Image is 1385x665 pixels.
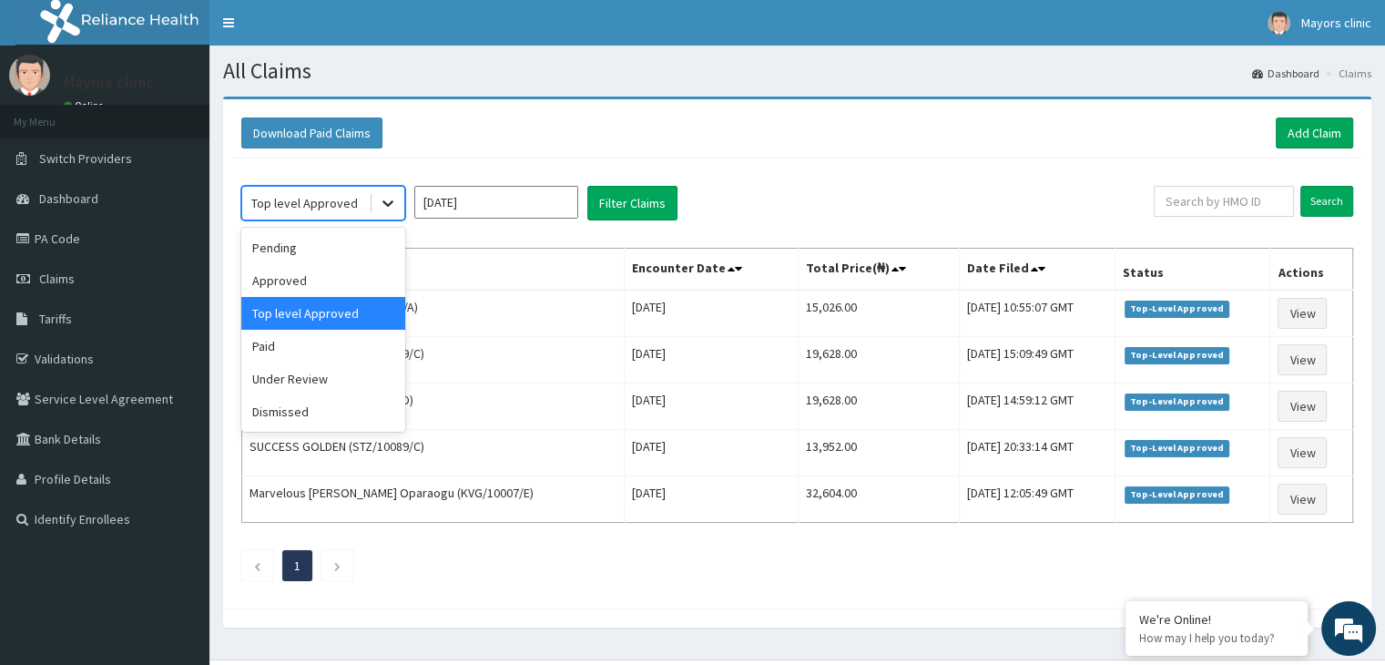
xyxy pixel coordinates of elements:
[1278,437,1327,468] a: View
[251,194,358,212] div: Top level Approved
[1125,347,1229,363] span: Top-Level Approved
[624,430,798,476] td: [DATE]
[1278,298,1327,329] a: View
[242,384,625,430] td: CLEVER GOLDEN (STZ/10089/D)
[414,186,578,219] input: Select Month and Year
[1125,394,1229,410] span: Top-Level Approved
[241,297,405,330] div: Top level Approved
[39,271,75,287] span: Claims
[624,337,798,384] td: [DATE]
[34,91,74,137] img: d_794563401_company_1708531726252_794563401
[1276,118,1353,148] a: Add Claim
[253,558,261,574] a: Previous page
[1125,440,1229,456] span: Top-Level Approved
[960,249,1115,291] th: Date Filed
[39,150,132,167] span: Switch Providers
[242,249,625,291] th: Name
[39,311,72,327] span: Tariffs
[960,476,1115,523] td: [DATE] 12:05:49 GMT
[624,249,798,291] th: Encounter Date
[241,395,405,428] div: Dismissed
[241,363,405,395] div: Under Review
[1278,344,1327,375] a: View
[241,118,382,148] button: Download Paid Claims
[95,102,306,126] div: Chat with us now
[64,99,107,112] a: Online
[1301,15,1371,31] span: Mayors clinic
[299,9,342,53] div: Minimize live chat window
[624,384,798,430] td: [DATE]
[798,430,959,476] td: 13,952.00
[1270,249,1353,291] th: Actions
[9,459,347,523] textarea: Type your message and hit 'Enter'
[241,330,405,363] div: Paid
[960,337,1115,384] td: [DATE] 15:09:49 GMT
[9,55,50,96] img: User Image
[333,558,341,574] a: Next page
[1125,301,1229,317] span: Top-Level Approved
[106,210,251,394] span: We're online!
[587,186,677,220] button: Filter Claims
[241,231,405,264] div: Pending
[1139,630,1294,646] p: How may I help you today?
[223,59,1371,83] h1: All Claims
[1154,186,1294,217] input: Search by HMO ID
[798,337,959,384] td: 19,628.00
[1321,66,1371,81] li: Claims
[242,430,625,476] td: SUCCESS GOLDEN (STZ/10089/C)
[960,430,1115,476] td: [DATE] 20:33:14 GMT
[624,290,798,337] td: [DATE]
[1278,391,1327,422] a: View
[1300,186,1353,217] input: Search
[1139,611,1294,628] div: We're Online!
[242,290,625,337] td: [PERSON_NAME] (MNX/10054/A)
[798,384,959,430] td: 19,628.00
[960,290,1115,337] td: [DATE] 10:55:07 GMT
[1252,66,1319,81] a: Dashboard
[1115,249,1270,291] th: Status
[241,264,405,297] div: Approved
[1278,484,1327,515] a: View
[1268,12,1290,35] img: User Image
[242,476,625,523] td: Marvelous [PERSON_NAME] Oparaogu (KVG/10007/E)
[242,337,625,384] td: SUCCESS GOLDEN (STZ/10089/C)
[624,476,798,523] td: [DATE]
[798,249,959,291] th: Total Price(₦)
[294,558,300,574] a: Page 1 is your current page
[798,476,959,523] td: 32,604.00
[798,290,959,337] td: 15,026.00
[1125,486,1229,503] span: Top-Level Approved
[960,384,1115,430] td: [DATE] 14:59:12 GMT
[64,74,154,90] p: Mayors clinic
[39,190,98,207] span: Dashboard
